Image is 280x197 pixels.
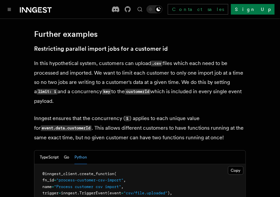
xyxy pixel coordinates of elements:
span: = [59,191,61,195]
button: Python [74,151,87,164]
span: ), [167,191,172,195]
button: TypeScript [40,151,59,164]
code: limit: 1 [37,89,58,95]
span: = [121,191,123,195]
button: Go [64,151,69,164]
button: Copy [228,166,244,175]
span: , [121,184,123,189]
span: fn_id [42,178,54,182]
code: key [102,89,111,95]
span: "Process customer csv import" [54,184,121,189]
button: Toggle navigation [5,5,13,13]
span: = [52,184,54,189]
a: Restricting parallel import jobs for a customer id [34,44,168,53]
button: Find something... [136,5,144,13]
span: TriggerEvent [79,191,107,195]
span: trigger [42,191,59,195]
span: . [77,171,79,176]
a: Sign Up [231,4,275,15]
span: "csv/file.uploaded" [123,191,167,195]
code: event.data.customerId [41,125,92,131]
span: ( [114,171,117,176]
span: @inngest_client [42,171,77,176]
span: = [54,178,56,182]
p: In this hypothetical system, customers can upload files which each need to be processed and impor... [34,59,246,106]
span: "process-customer-csv-import" [56,178,123,182]
a: Further examples [34,30,98,39]
code: .csv [151,61,163,66]
span: (event [107,191,121,195]
a: Contact sales [168,4,228,15]
span: , [123,178,126,182]
code: 1 [125,116,130,121]
button: Toggle dark mode [147,5,163,13]
code: customerId [125,89,150,95]
span: name [42,184,52,189]
span: inngest. [61,191,79,195]
p: Inngest ensures that the concurrency ( ) applies to each unique value for . This allows different... [34,114,246,142]
span: create_function [79,171,114,176]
